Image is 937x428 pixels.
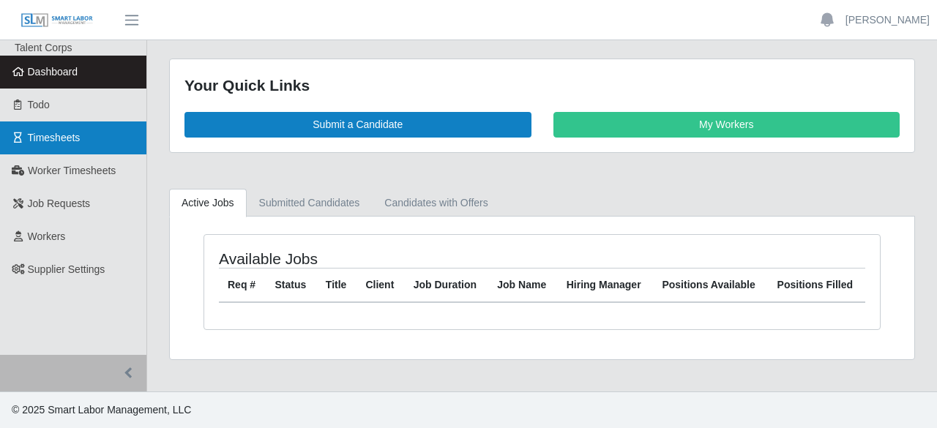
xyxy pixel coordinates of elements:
a: Submitted Candidates [247,189,373,217]
a: Candidates with Offers [372,189,500,217]
a: My Workers [553,112,900,138]
img: SLM Logo [20,12,94,29]
th: Job Name [488,268,557,302]
span: Talent Corps [15,42,72,53]
a: [PERSON_NAME] [845,12,930,28]
span: Workers [28,230,66,242]
th: Job Duration [405,268,489,302]
span: Todo [28,99,50,110]
th: Positions Available [653,268,768,302]
span: Job Requests [28,198,91,209]
span: Timesheets [28,132,81,143]
span: © 2025 Smart Labor Management, LLC [12,404,191,416]
span: Worker Timesheets [28,165,116,176]
th: Status [266,268,317,302]
h4: Available Jobs [219,249,475,268]
a: Submit a Candidate [184,112,531,138]
th: Client [356,268,404,302]
th: Positions Filled [769,268,865,302]
th: Title [317,268,357,302]
span: Supplier Settings [28,263,105,275]
th: Hiring Manager [558,268,654,302]
span: Dashboard [28,66,78,78]
th: Req # [219,268,266,302]
div: Your Quick Links [184,74,900,97]
a: Active Jobs [169,189,247,217]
